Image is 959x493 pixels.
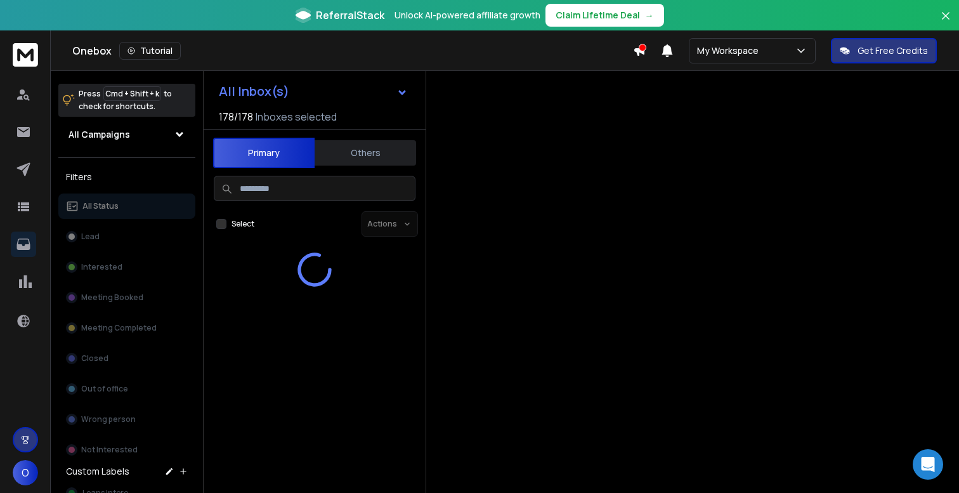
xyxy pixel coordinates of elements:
[256,109,337,124] h3: Inboxes selected
[219,109,253,124] span: 178 / 178
[232,219,254,229] label: Select
[395,9,540,22] p: Unlock AI-powered affiliate growth
[913,449,943,480] div: Open Intercom Messenger
[209,79,418,104] button: All Inbox(s)
[13,460,38,485] button: O
[316,8,384,23] span: ReferralStack
[58,168,195,186] h3: Filters
[66,465,129,478] h3: Custom Labels
[831,38,937,63] button: Get Free Credits
[937,8,954,38] button: Close banner
[219,85,289,98] h1: All Inbox(s)
[68,128,130,141] h1: All Campaigns
[545,4,664,27] button: Claim Lifetime Deal→
[315,139,416,167] button: Others
[72,42,633,60] div: Onebox
[858,44,928,57] p: Get Free Credits
[103,86,161,101] span: Cmd + Shift + k
[58,122,195,147] button: All Campaigns
[213,138,315,168] button: Primary
[119,42,181,60] button: Tutorial
[645,9,654,22] span: →
[697,44,764,57] p: My Workspace
[79,88,172,113] p: Press to check for shortcuts.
